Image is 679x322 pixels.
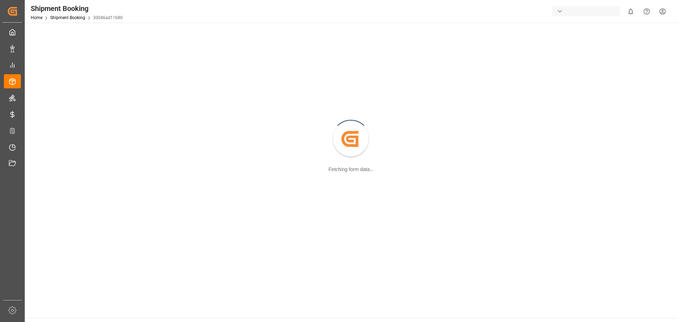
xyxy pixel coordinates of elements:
[329,166,374,173] div: Fetching form data...
[31,3,123,14] div: Shipment Booking
[50,15,85,20] a: Shipment Booking
[639,4,655,19] button: Help Center
[623,4,639,19] button: show 0 new notifications
[31,15,42,20] a: Home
